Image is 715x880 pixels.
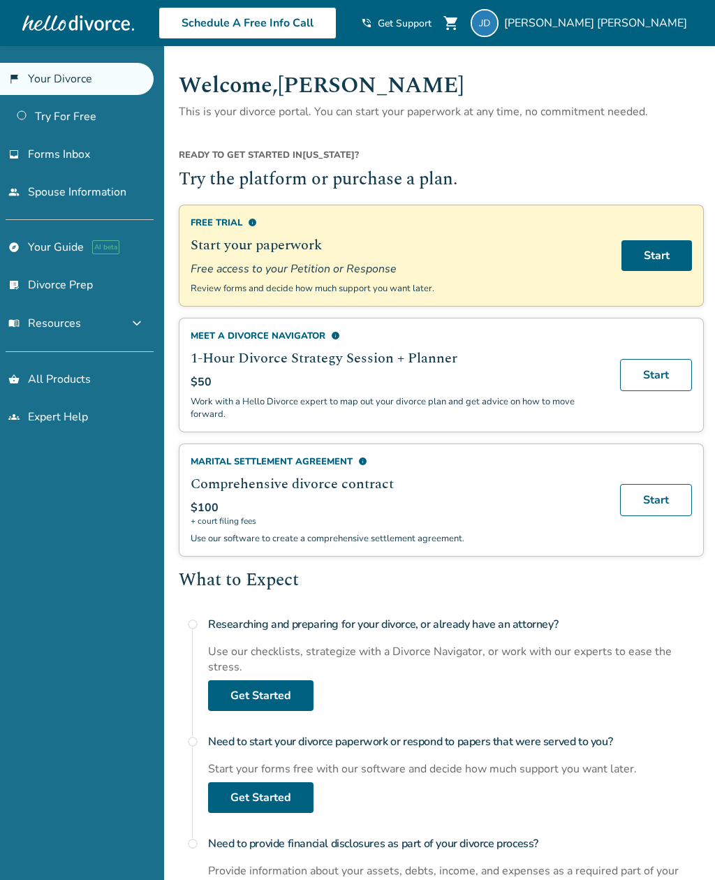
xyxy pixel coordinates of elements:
div: Marital Settlement Agreement [191,455,603,468]
h2: What to Expect [179,568,704,594]
span: expand_more [128,315,145,332]
span: + court filing fees [191,515,603,527]
span: groups [8,411,20,423]
span: menu_book [8,318,20,329]
div: Free Trial [191,217,605,229]
span: list_alt_check [8,279,20,291]
a: Start [620,359,692,391]
a: Get Started [208,782,314,813]
h4: Researching and preparing for your divorce, or already have an attorney? [208,610,704,638]
span: Ready to get started in [179,149,302,161]
span: [PERSON_NAME] [PERSON_NAME] [504,15,693,31]
iframe: Chat Widget [645,813,715,880]
a: phone_in_talkGet Support [361,17,432,30]
h2: Try the platform or purchase a plan. [179,167,704,193]
h1: Welcome, [PERSON_NAME] [179,68,704,103]
span: inbox [8,149,20,160]
p: This is your divorce portal. You can start your paperwork at any time, no commitment needed. [179,103,704,121]
p: Work with a Hello Divorce expert to map out your divorce plan and get advice on how to move forward. [191,395,603,420]
span: radio_button_unchecked [187,619,198,630]
span: explore [8,242,20,253]
span: people [8,186,20,198]
span: $50 [191,374,212,390]
span: info [358,457,367,466]
div: Start your forms free with our software and decide how much support you want later. [208,761,704,777]
a: Start [621,240,692,271]
h4: Need to start your divorce paperwork or respond to papers that were served to you? [208,728,704,756]
a: Schedule A Free Info Call [159,7,337,39]
p: Review forms and decide how much support you want later. [191,282,605,295]
span: Forms Inbox [28,147,90,162]
span: radio_button_unchecked [187,838,198,849]
span: radio_button_unchecked [187,736,198,747]
span: flag_2 [8,73,20,85]
span: shopping_cart [443,15,459,31]
span: Resources [8,316,81,331]
h4: Need to provide financial disclosures as part of your divorce process? [208,830,704,858]
span: $100 [191,500,219,515]
div: Meet a divorce navigator [191,330,603,342]
span: Free access to your Petition or Response [191,261,605,277]
div: [US_STATE] ? [179,149,704,167]
h2: 1-Hour Divorce Strategy Session + Planner [191,348,603,369]
p: Use our software to create a comprehensive settlement agreement. [191,532,603,545]
span: shopping_basket [8,374,20,385]
span: info [248,218,257,227]
span: info [331,331,340,340]
span: phone_in_talk [361,17,372,29]
a: Start [620,484,692,516]
h2: Start your paperwork [191,235,605,256]
div: Use our checklists, strategize with a Divorce Navigator, or work with our experts to ease the str... [208,644,704,675]
img: jdunn19732@gmail.com [471,9,499,37]
h2: Comprehensive divorce contract [191,474,603,494]
span: Get Support [378,17,432,30]
a: Get Started [208,680,314,711]
span: AI beta [92,240,119,254]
